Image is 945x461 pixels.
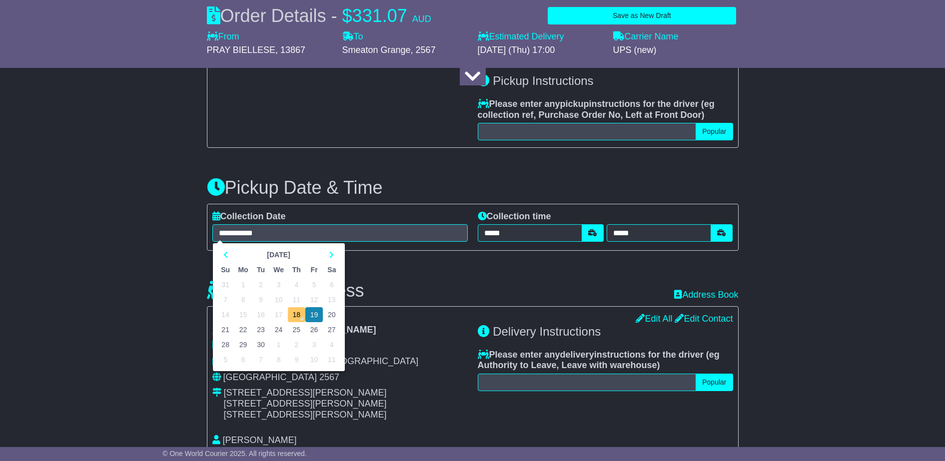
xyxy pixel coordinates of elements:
[696,123,733,140] button: Popular
[207,5,431,26] div: Order Details -
[217,292,234,307] td: 7
[478,211,551,222] label: Collection time
[478,350,720,371] span: eg Authority to Leave, Leave with warehouse
[288,322,305,337] td: 25
[305,322,323,337] td: 26
[412,14,431,24] span: AUD
[224,399,387,410] div: [STREET_ADDRESS][PERSON_NAME]
[234,307,252,322] td: 15
[234,292,252,307] td: 8
[217,337,234,352] td: 28
[288,292,305,307] td: 11
[217,352,234,367] td: 5
[217,277,234,292] td: 31
[234,262,252,277] th: Mo
[305,307,323,322] td: 19
[560,350,594,360] span: delivery
[674,290,738,300] a: Address Book
[478,350,733,371] label: Please enter any instructions for the driver ( )
[207,45,275,55] span: PRAY BIELLESE
[478,99,715,120] span: eg collection ref, Purchase Order No, Left at Front Door
[342,45,411,55] span: Smeaton Grange
[478,31,603,42] label: Estimated Delivery
[252,277,269,292] td: 2
[270,352,288,367] td: 8
[323,352,340,367] td: 11
[305,262,323,277] th: Fr
[207,281,364,301] h3: Delivery Address
[275,45,305,55] span: , 13867
[217,262,234,277] th: Su
[288,262,305,277] th: Th
[342,31,363,42] label: To
[270,322,288,337] td: 24
[234,277,252,292] td: 1
[323,337,340,352] td: 4
[252,337,269,352] td: 30
[323,262,340,277] th: Sa
[696,374,733,391] button: Popular
[478,99,733,120] label: Please enter any instructions for the driver ( )
[352,5,407,26] span: 331.07
[234,337,252,352] td: 29
[560,99,589,109] span: pickup
[323,322,340,337] td: 27
[288,307,305,322] td: 18
[252,322,269,337] td: 23
[319,372,339,382] span: 2567
[212,211,286,222] label: Collection Date
[252,262,269,277] th: Tu
[288,337,305,352] td: 2
[270,307,288,322] td: 17
[224,410,387,421] div: [STREET_ADDRESS][PERSON_NAME]
[613,31,679,42] label: Carrier Name
[288,352,305,367] td: 9
[548,7,736,24] button: Save as New Draft
[675,314,733,324] a: Edit Contact
[323,277,340,292] td: 6
[305,352,323,367] td: 10
[342,5,352,26] span: $
[270,277,288,292] td: 3
[288,277,305,292] td: 4
[270,337,288,352] td: 1
[252,352,269,367] td: 7
[411,45,436,55] span: , 2567
[252,307,269,322] td: 16
[223,435,297,445] span: [PERSON_NAME]
[217,307,234,322] td: 14
[207,178,739,198] h3: Pickup Date & Time
[270,292,288,307] td: 10
[305,277,323,292] td: 5
[323,292,340,307] td: 13
[234,247,323,262] th: Select Month
[613,45,739,56] div: UPS (new)
[217,322,234,337] td: 21
[323,307,340,322] td: 20
[305,292,323,307] td: 12
[636,314,672,324] a: Edit All
[207,31,239,42] label: From
[234,322,252,337] td: 22
[478,45,603,56] div: [DATE] (Thu) 17:00
[224,388,387,399] div: [STREET_ADDRESS][PERSON_NAME]
[493,325,601,338] span: Delivery Instructions
[234,352,252,367] td: 6
[252,292,269,307] td: 9
[223,372,317,382] span: [GEOGRAPHIC_DATA]
[305,337,323,352] td: 3
[162,450,307,458] span: © One World Courier 2025. All rights reserved.
[270,262,288,277] th: We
